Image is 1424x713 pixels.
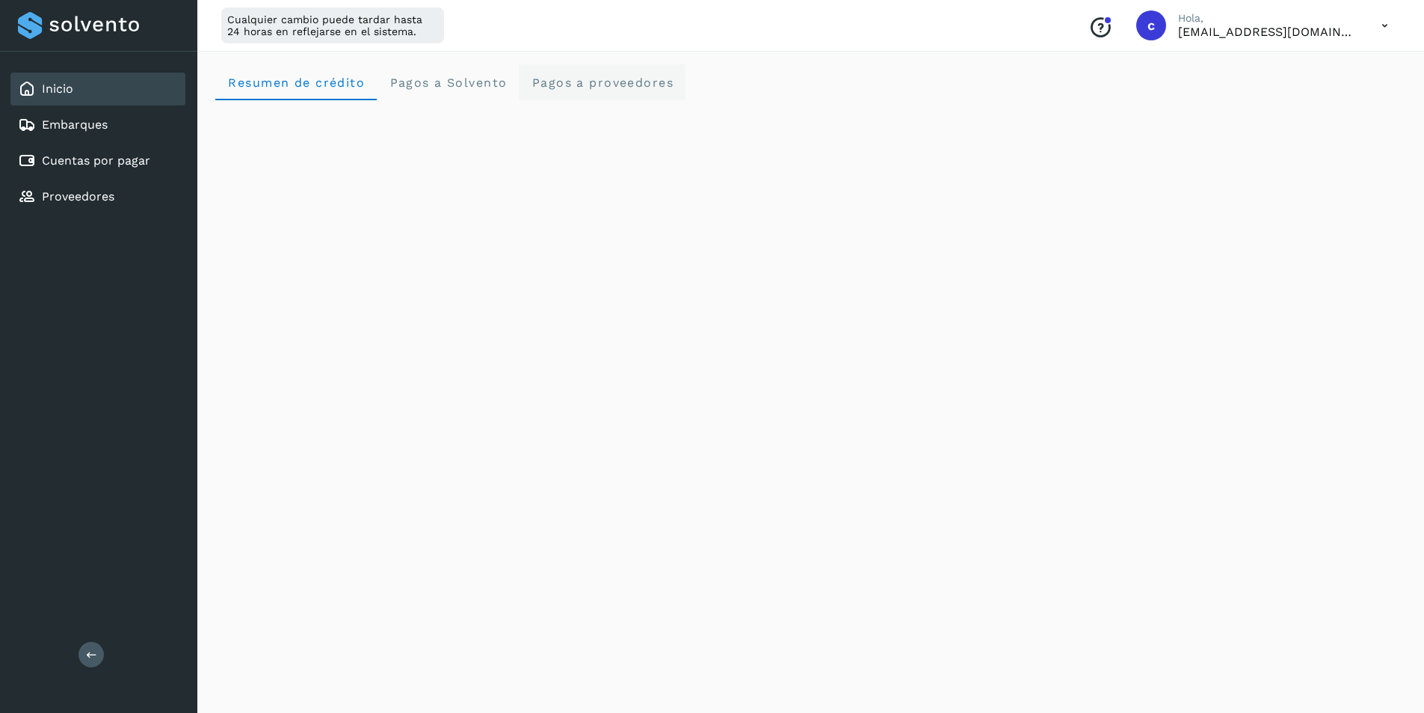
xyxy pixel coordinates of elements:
div: Cualquier cambio puede tardar hasta 24 horas en reflejarse en el sistema. [221,7,444,43]
a: Embarques [42,117,108,132]
div: Proveedores [10,180,185,213]
div: Cuentas por pagar [10,144,185,177]
a: Cuentas por pagar [42,153,150,168]
span: Pagos a Solvento [389,76,507,90]
span: Resumen de crédito [227,76,365,90]
span: Pagos a proveedores [531,76,674,90]
p: contabilidad5@easo.com [1178,25,1357,39]
a: Proveedores [42,189,114,204]
p: Hola, [1178,12,1357,25]
div: Embarques [10,108,185,141]
div: Inicio [10,73,185,105]
a: Inicio [42,82,73,96]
